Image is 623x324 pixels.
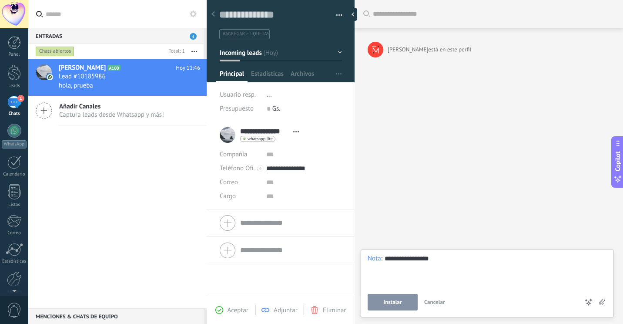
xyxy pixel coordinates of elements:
div: [PERSON_NAME] [388,45,471,54]
span: hola, prueba [59,81,93,90]
img: icon [47,74,53,80]
span: Teléfono Oficina [220,164,265,172]
span: #agregar etiquetas [223,31,269,37]
span: Gs. [272,105,281,113]
span: Usuario resp. [220,91,256,99]
span: Añadir Canales [59,102,164,111]
div: Total: 1 [165,47,185,56]
span: Instalar [383,299,402,305]
div: Panel [2,52,27,57]
span: Archivos [291,70,314,82]
span: Estadísticas [251,70,284,82]
button: Teléfono Oficina [220,162,260,175]
div: Cargo [220,189,260,203]
span: [PERSON_NAME] [59,64,106,72]
div: Chats abiertos [36,46,74,57]
span: 1 [17,95,24,102]
span: Captura leads desde Whatsapp y más! [59,111,164,119]
span: A100 [107,65,120,71]
div: está en este perfil [428,45,471,54]
span: Correo [220,178,238,186]
div: Compañía [220,148,260,162]
span: whatsapp lite [248,137,273,141]
div: Chats [2,111,27,117]
button: Instalar [368,294,418,310]
span: Adjuntar [274,306,298,314]
div: Presupuesto [220,102,260,116]
span: Lead #10185986 [59,72,106,81]
div: Calendario [2,172,27,177]
span: Eliminar [323,306,346,314]
span: ... [267,91,272,99]
span: 1 [190,33,197,40]
span: : [381,254,382,263]
span: Principal [220,70,244,82]
span: Presupuesto [220,105,254,113]
span: Copilot [613,152,622,172]
button: Cancelar [421,294,449,310]
span: Aceptar [228,306,248,314]
a: avataricon[PERSON_NAME]A100Hoy 11:46Lead #10185986hola, prueba [28,59,207,96]
div: Correo [2,230,27,236]
span: Hoy 11:46 [176,64,200,72]
div: Listas [2,202,27,208]
div: Usuario resp. [220,88,260,102]
div: Entradas [28,28,204,44]
div: Estadísticas [2,259,27,264]
button: Correo [220,175,238,189]
div: Menciones & Chats de equipo [28,308,204,324]
div: WhatsApp [2,140,27,148]
div: Leads [2,83,27,89]
span: Cargo [220,193,236,199]
button: Más [185,44,204,59]
span: Cancelar [424,298,445,306]
div: Ocultar [348,8,357,21]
